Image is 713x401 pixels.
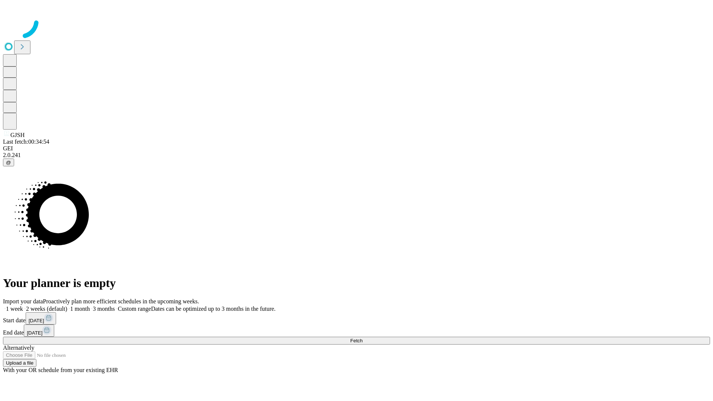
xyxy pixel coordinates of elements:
[350,338,362,343] span: Fetch
[26,312,56,325] button: [DATE]
[3,159,14,166] button: @
[3,312,710,325] div: Start date
[10,132,25,138] span: GJSH
[3,367,118,373] span: With your OR schedule from your existing EHR
[151,306,276,312] span: Dates can be optimized up to 3 months in the future.
[6,160,11,165] span: @
[93,306,115,312] span: 3 months
[27,330,42,336] span: [DATE]
[29,318,44,323] span: [DATE]
[6,306,23,312] span: 1 week
[3,145,710,152] div: GEI
[3,345,34,351] span: Alternatively
[24,325,54,337] button: [DATE]
[118,306,151,312] span: Custom range
[43,298,199,304] span: Proactively plan more efficient schedules in the upcoming weeks.
[26,306,67,312] span: 2 weeks (default)
[3,138,49,145] span: Last fetch: 00:34:54
[3,298,43,304] span: Import your data
[3,152,710,159] div: 2.0.241
[3,359,36,367] button: Upload a file
[70,306,90,312] span: 1 month
[3,325,710,337] div: End date
[3,337,710,345] button: Fetch
[3,276,710,290] h1: Your planner is empty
